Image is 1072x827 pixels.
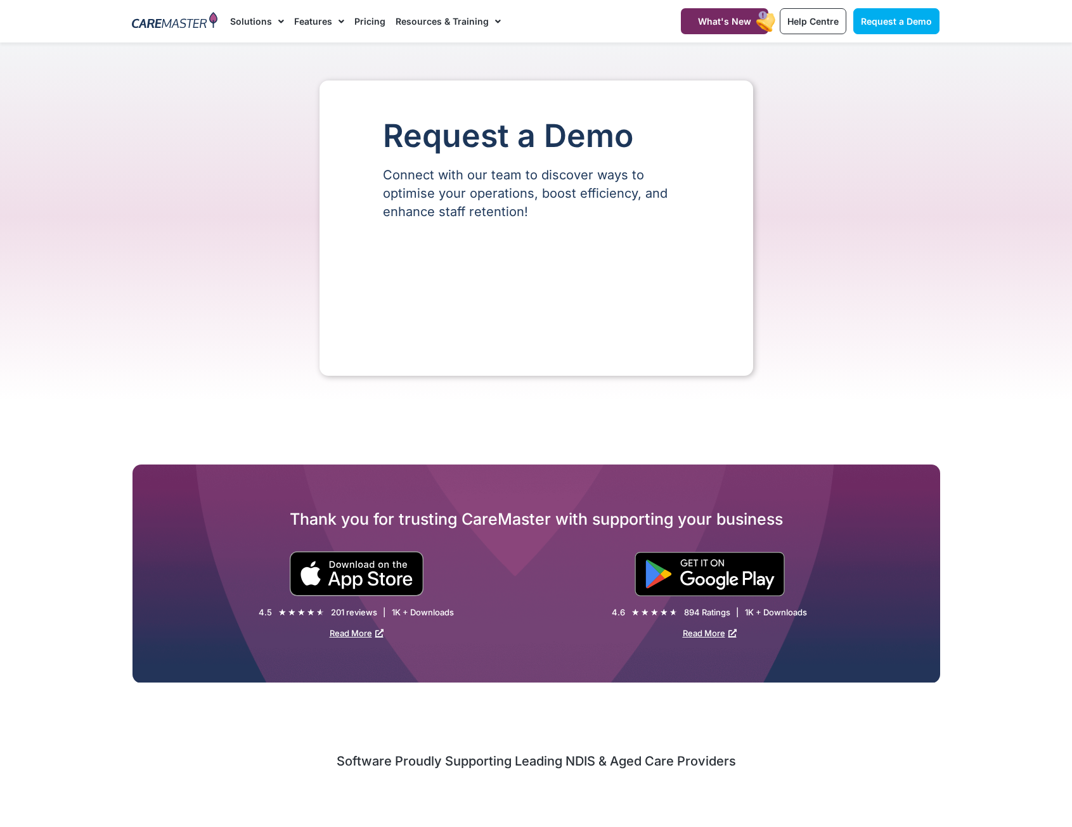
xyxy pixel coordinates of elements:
[132,12,217,31] img: CareMaster Logo
[331,607,454,618] div: 201 reviews | 1K + Downloads
[297,606,306,619] i: ★
[698,16,751,27] span: What's New
[278,606,287,619] i: ★
[684,607,807,618] div: 894 Ratings | 1K + Downloads
[683,628,737,638] a: Read More
[650,606,659,619] i: ★
[853,8,940,34] a: Request a Demo
[631,606,678,619] div: 4.6/5
[307,606,315,619] i: ★
[681,8,768,34] a: What's New
[660,606,668,619] i: ★
[330,628,384,638] a: Read More
[288,606,296,619] i: ★
[383,243,690,338] iframe: Form 0
[132,509,940,529] h2: Thank you for trusting CareMaster with supporting your business
[787,16,839,27] span: Help Centre
[612,607,625,618] div: 4.6
[278,606,325,619] div: 4.5/5
[383,119,690,153] h1: Request a Demo
[635,552,785,596] img: "Get is on" Black Google play button.
[132,753,940,769] h2: Software Proudly Supporting Leading NDIS & Aged Care Providers
[861,16,932,27] span: Request a Demo
[641,606,649,619] i: ★
[316,606,325,619] i: ★
[780,8,846,34] a: Help Centre
[669,606,678,619] i: ★
[259,607,272,618] div: 4.5
[289,551,424,596] img: small black download on the apple app store button.
[631,606,640,619] i: ★
[383,166,690,221] p: Connect with our team to discover ways to optimise your operations, boost efficiency, and enhance...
